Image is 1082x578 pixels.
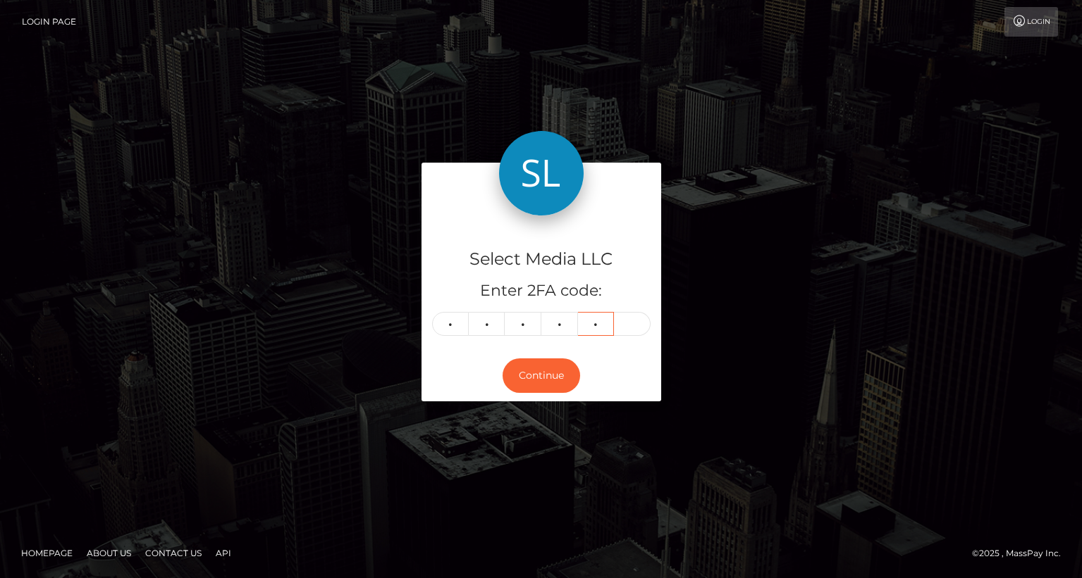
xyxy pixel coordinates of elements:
[16,542,78,564] a: Homepage
[81,542,137,564] a: About Us
[22,7,76,37] a: Login Page
[140,542,207,564] a: Contact Us
[210,542,237,564] a: API
[499,131,584,215] img: Select Media LLC
[1004,7,1058,37] a: Login
[432,247,651,272] h4: Select Media LLC
[972,546,1071,561] div: © 2025 , MassPay Inc.
[503,358,580,393] button: Continue
[432,280,651,302] h5: Enter 2FA code:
